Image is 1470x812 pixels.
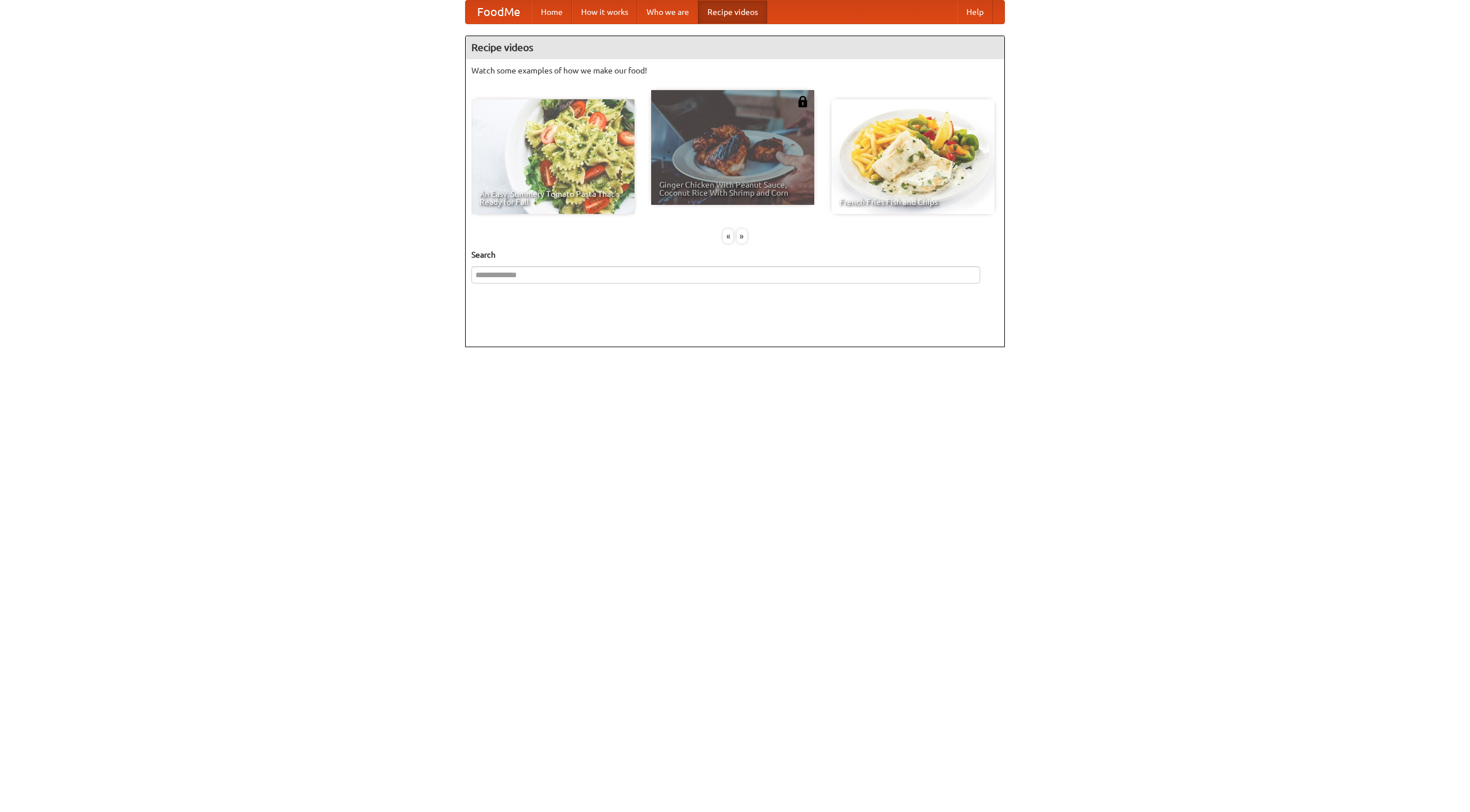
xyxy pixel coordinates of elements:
[479,190,626,206] span: An Easy, Summery Tomato Pasta That's Ready for Fall
[637,1,698,24] a: Who we are
[471,99,635,214] a: An Easy, Summery Tomato Pasta That's Ready for Fall
[831,99,995,214] a: French Fries Fish and Chips
[957,1,993,24] a: Help
[466,36,1004,59] h4: Recipe videos
[840,198,987,206] span: French Fries Fish and Chips
[466,1,532,24] a: FoodMe
[723,229,733,243] div: «
[532,1,572,24] a: Home
[471,249,999,261] h5: Search
[471,65,999,76] p: Watch some examples of how we make our food!
[698,1,767,24] a: Recipe videos
[797,96,808,107] img: 483408.png
[572,1,637,24] a: How it works
[737,229,747,243] div: »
